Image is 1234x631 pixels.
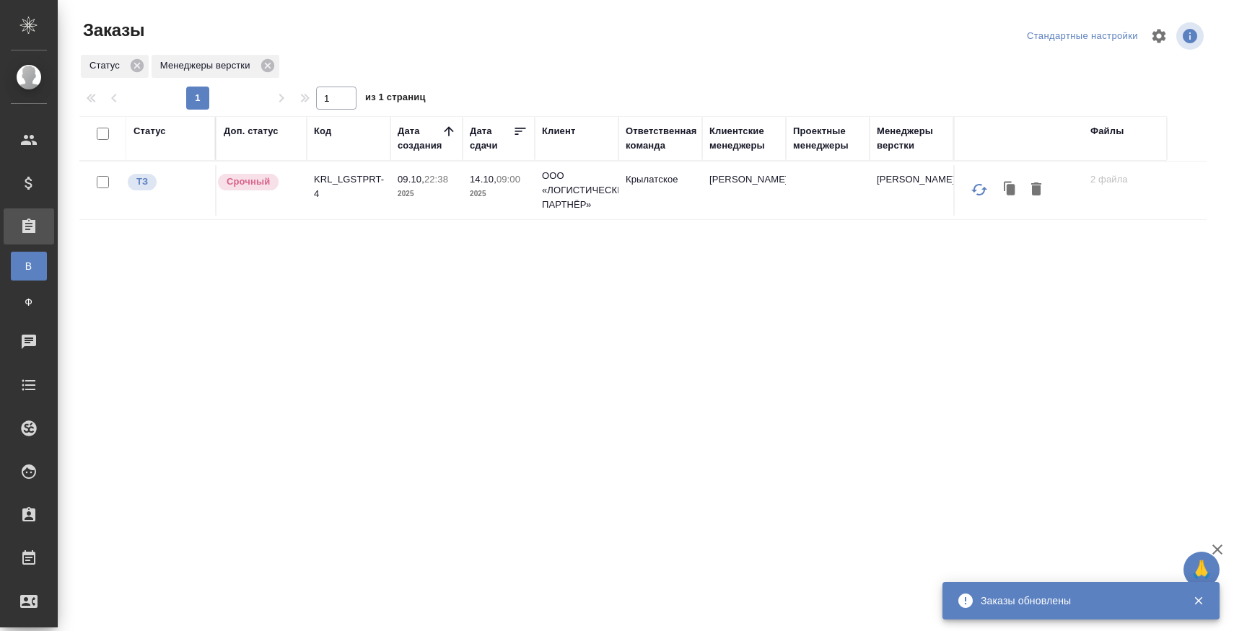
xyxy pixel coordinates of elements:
div: Клиентские менеджеры [709,124,779,153]
p: 22:38 [424,174,448,185]
p: 2025 [398,187,455,201]
div: Заказы обновлены [981,594,1171,608]
div: Менеджеры верстки [877,124,946,153]
p: [PERSON_NAME] [877,172,946,187]
p: Срочный [227,175,270,189]
div: Файлы [1090,124,1124,138]
div: Проектные менеджеры [793,124,862,153]
span: Посмотреть информацию [1176,22,1207,50]
a: В [11,252,47,281]
div: Менеджеры верстки [152,55,279,78]
p: 09.10, [398,174,424,185]
div: Дата создания [398,124,442,153]
button: Удалить [1024,176,1049,203]
p: KRL_LGSTPRT-4 [314,172,383,201]
div: Дата сдачи [470,124,513,153]
div: Код [314,124,331,138]
div: split button [1023,25,1142,48]
p: ТЗ [136,175,148,189]
p: Статус [89,58,125,73]
span: Настроить таблицу [1142,19,1176,53]
button: Клонировать [997,176,1024,203]
span: из 1 страниц [365,89,426,110]
p: 09:00 [496,174,520,185]
td: [PERSON_NAME] [702,165,786,216]
button: Обновить [962,172,997,207]
div: Статус [81,55,149,78]
p: ООО «ЛОГИСТИЧЕСКИЙ ПАРТНЁР» [542,169,611,212]
td: Крылатское [618,165,702,216]
p: 2 файла [1090,172,1160,187]
div: Статус [134,124,166,138]
span: 🙏 [1189,555,1214,585]
div: Выставляется автоматически, если на указанный объем услуг необходимо больше времени в стандартном... [216,172,299,192]
button: Закрыть [1183,594,1213,607]
span: В [18,259,40,273]
span: Заказы [79,19,144,42]
p: 14.10, [470,174,496,185]
a: Ф [11,288,47,317]
button: 🙏 [1183,552,1220,588]
div: Клиент [542,124,575,138]
p: 2025 [470,187,528,201]
div: Выставляет КМ при отправке заказа на расчет верстке (для тикета) или для уточнения сроков на прои... [126,172,208,192]
div: Ответственная команда [626,124,697,153]
span: Ф [18,295,40,309]
div: Доп. статус [224,124,279,138]
p: Менеджеры верстки [160,58,255,73]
